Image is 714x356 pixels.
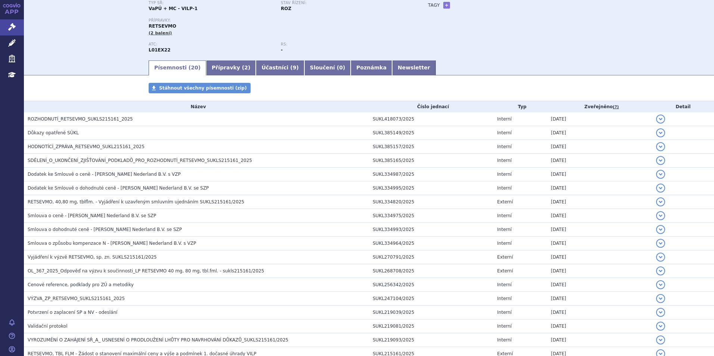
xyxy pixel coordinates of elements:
[652,101,714,112] th: Detail
[497,296,512,301] span: Interní
[547,237,652,250] td: [DATE]
[159,85,247,91] span: Stáhnout všechny písemnosti (zip)
[493,101,547,112] th: Typ
[392,60,436,75] a: Newsletter
[369,250,493,264] td: SUKL270791/2025
[656,280,665,289] button: detail
[28,172,181,177] span: Dodatek ke Smlouvě o ceně - Eli Lilly Nederland B.V. s VZP
[369,223,493,237] td: SUKL334993/2025
[28,296,125,301] span: VÝZVA_ZP_RETSEVMO_SUKLS215161_2025
[497,282,512,287] span: Interní
[369,209,493,223] td: SUKL334975/2025
[656,308,665,317] button: detail
[304,60,351,75] a: Sloučení (0)
[547,181,652,195] td: [DATE]
[497,172,512,177] span: Interní
[369,140,493,154] td: SUKL385157/2025
[656,184,665,193] button: detail
[28,144,145,149] span: HODNOTÍCÍ_ZPRÁVA_RETSEVMO_SUKL215161_2025
[369,319,493,333] td: SUKL219081/2025
[656,225,665,234] button: detail
[369,278,493,292] td: SUKL256342/2025
[497,158,512,163] span: Interní
[497,337,512,343] span: Interní
[656,115,665,124] button: detail
[369,168,493,181] td: SUKL334987/2025
[497,185,512,191] span: Interní
[149,6,198,11] strong: VaPÚ + MC - VILP-1
[28,199,244,204] span: RETSEVMO, 40,80 mg, tblflm. - Vyjádření k uzavřeným smluvním ujednáním SUKLS215161/2025
[28,254,157,260] span: Vyjádření k výzvě RETSEVMO, sp. zn. SUKLS215161/2025
[656,253,665,262] button: detail
[256,60,304,75] a: Účastníci (9)
[656,197,665,206] button: detail
[149,24,176,29] span: RETSEVMO
[244,65,248,71] span: 2
[656,322,665,331] button: detail
[28,268,264,274] span: OL_367_2025_Odpověď na výzvu k součinnosti_LP RETSEVMO 40 mg, 80 mg, tbl.fml. - sukls215161/2025
[28,116,133,122] span: ROZHODNUTÍ_RETSEVMO_SUKLS215161_2025
[547,278,652,292] td: [DATE]
[28,227,182,232] span: Smlouva o dohodnuté ceně - Eli Lilly Nederland B.V. se SZP
[369,292,493,306] td: SUKL247104/2025
[547,306,652,319] td: [DATE]
[547,250,652,264] td: [DATE]
[497,241,512,246] span: Interní
[656,128,665,137] button: detail
[547,154,652,168] td: [DATE]
[547,223,652,237] td: [DATE]
[369,306,493,319] td: SUKL219039/2025
[28,158,252,163] span: SDĚLENÍ_O_UKONČENÍ_ZJIŠŤOVÁNÍ_PODKLADŮ_PRO_ROZHODNUTÍ_RETSEVMO_SUKLS215161_2025
[369,181,493,195] td: SUKL334995/2025
[149,31,172,35] span: (2 balení)
[547,112,652,126] td: [DATE]
[656,142,665,151] button: detail
[206,60,256,75] a: Přípravky (2)
[281,1,406,5] p: Stav řízení:
[547,264,652,278] td: [DATE]
[547,168,652,181] td: [DATE]
[293,65,297,71] span: 9
[613,104,619,110] abbr: (?)
[443,2,450,9] a: +
[497,213,512,218] span: Interní
[656,294,665,303] button: detail
[547,195,652,209] td: [DATE]
[149,47,171,53] strong: SELPERKATINIB
[656,266,665,275] button: detail
[28,337,288,343] span: VYROZUMĚNÍ O ZAHÁJENÍ SŘ_A_ USNESENÍ O PRODLOUŽENÍ LHŮTY PRO NAVRHOVÁNÍ DŮKAZŮ_SUKLS215161/2025
[497,116,512,122] span: Interní
[497,130,512,135] span: Interní
[656,170,665,179] button: detail
[149,1,273,5] p: Typ SŘ:
[656,156,665,165] button: detail
[547,101,652,112] th: Zveřejněno
[28,310,117,315] span: Potvrzení o zaplacení SP a NV - odeslání
[369,126,493,140] td: SUKL385149/2025
[369,264,493,278] td: SUKL268708/2025
[656,335,665,344] button: detail
[28,185,209,191] span: Dodatek ke Smlouvě o dohodnuté ceně - Eli Lilly Nederland B.V. se SZP
[28,324,68,329] span: Validační protokol
[28,241,196,246] span: Smlouva o způsobu kompenzace N - Eli Lilly Nederland B.V. s VZP
[149,83,251,93] a: Stáhnout všechny písemnosti (zip)
[149,18,413,23] p: Přípravky:
[497,324,512,329] span: Interní
[547,209,652,223] td: [DATE]
[28,282,134,287] span: Cenové reference, podklady pro ZÚ a metodiky
[149,42,273,47] p: ATC:
[547,333,652,347] td: [DATE]
[547,126,652,140] td: [DATE]
[369,112,493,126] td: SUKL418073/2025
[497,254,513,260] span: Externí
[497,227,512,232] span: Interní
[369,333,493,347] td: SUKL219093/2025
[281,47,283,53] strong: -
[369,101,493,112] th: Číslo jednací
[547,292,652,306] td: [DATE]
[428,1,440,10] h3: Tagy
[369,237,493,250] td: SUKL334964/2025
[497,268,513,274] span: Externí
[24,101,369,112] th: Název
[149,60,206,75] a: Písemnosti (20)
